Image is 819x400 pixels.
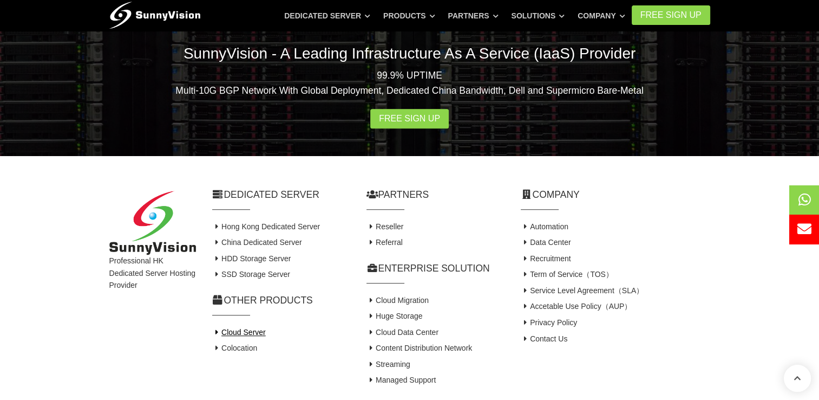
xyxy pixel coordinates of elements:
a: Automation [521,222,568,231]
h2: Enterprise Solution [366,262,504,275]
a: SSD Storage Server [212,270,290,279]
a: Colocation [212,344,258,352]
a: Dedicated Server [284,6,370,25]
a: Cloud Migration [366,296,429,305]
a: Managed Support [366,376,436,384]
a: Referral [366,238,403,247]
a: Streaming [366,360,410,369]
a: Cloud Server [212,328,266,337]
a: Accetable Use Policy（AUP） [521,302,632,311]
h2: Other Products [212,294,350,307]
h2: SunnyVision - A Leading Infrastructure As A Service (IaaS) Provider [109,43,710,64]
a: Cloud Data Center [366,328,438,337]
a: China Dedicated Server [212,238,302,247]
a: Huge Storage [366,312,423,320]
a: Term of Service（TOS） [521,270,613,279]
img: SunnyVision Limited [109,191,196,255]
a: Free Sign Up [370,109,449,128]
a: Recruitment [521,254,571,263]
a: Service Level Agreement（SLA） [521,286,644,295]
a: Partners [448,6,499,25]
p: 99.9% UPTIME Multi-10G BGP Network With Global Deployment, Dedicated China Bandwidth, Dell and Su... [109,68,710,98]
a: Company [578,6,625,25]
h2: Dedicated Server [212,188,350,202]
a: HDD Storage Server [212,254,291,263]
a: Contact Us [521,334,568,343]
a: Reseller [366,222,404,231]
a: FREE Sign Up [632,5,710,25]
a: Content Distribution Network [366,344,473,352]
a: Data Center [521,238,571,247]
div: Professional HK Dedicated Server Hosting Provider [101,191,204,389]
a: Hong Kong Dedicated Server [212,222,320,231]
a: Solutions [511,6,565,25]
h2: Company [521,188,710,202]
h2: Partners [366,188,504,202]
a: Products [383,6,435,25]
a: Privacy Policy [521,318,578,327]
